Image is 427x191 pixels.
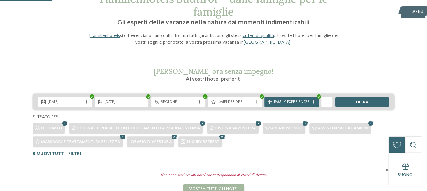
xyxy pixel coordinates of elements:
[243,33,274,38] a: criteri di qualità
[318,126,368,130] span: Assistenza per bambini
[154,67,273,76] span: [PERSON_NAME] ora senza impegno!
[41,126,62,130] span: Dolomiti
[217,100,252,105] span: I miei desideri
[274,100,309,105] span: Family Experiences
[398,173,413,177] span: Buono
[85,32,343,46] p: I si differenziano l’uno dall’altro ma tutti garantiscono gli stessi . Trovate l’hotel per famigl...
[90,33,120,38] a: Familienhotels
[33,152,81,156] span: Rimuovi tutti i filtri
[186,77,242,82] span: Ai vostri hotel preferiti
[388,168,390,173] span: /
[389,153,422,186] a: Buono
[356,100,368,105] span: filtra
[187,140,219,144] span: LUXURY RETREAT
[117,19,310,26] span: Gli esperti delle vacanze nella natura dai momenti indimenticabili
[48,100,83,105] span: [DATE]
[271,126,303,130] span: Area benessere
[30,173,397,178] div: Non sono stati trovati hotel che corrispondono ai criteri di ricerca.
[131,140,172,144] span: Orario d'apertura
[386,168,388,173] span: 0
[244,40,290,45] a: [GEOGRAPHIC_DATA]
[161,100,196,105] span: Regione
[41,140,120,144] span: Massaggi e trattamenti di bellezza
[104,100,139,105] span: [DATE]
[215,126,256,130] span: Piscina avventura
[33,115,59,119] span: Filtrato per:
[77,126,200,130] span: Piscina coperta o con collegamento a piscina esterna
